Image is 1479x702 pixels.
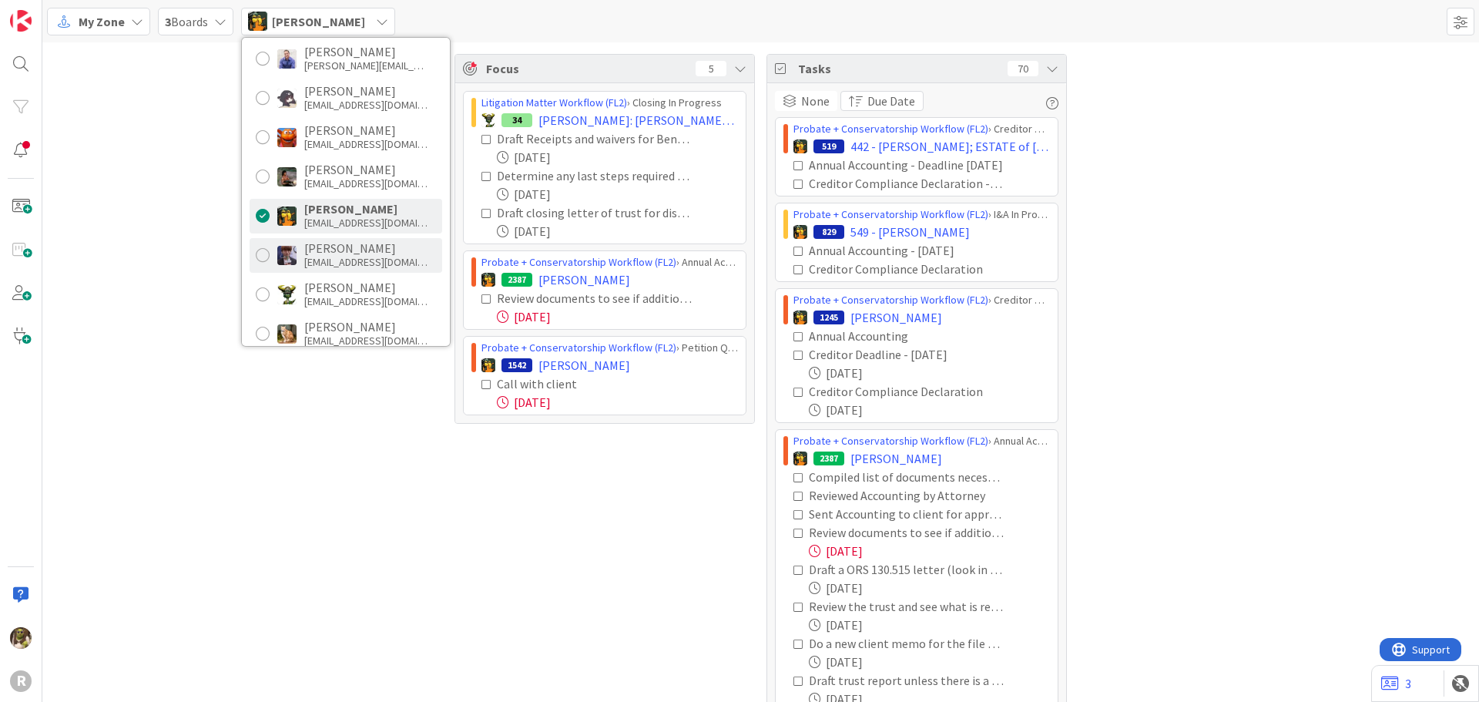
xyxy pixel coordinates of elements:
div: Draft trust report unless there is a requirement to provide a full accounting [809,671,1004,690]
div: [PERSON_NAME] [304,241,428,255]
div: [DATE] [497,222,738,240]
span: Tasks [798,59,1000,78]
img: KA [277,128,297,147]
div: Reviewed Accounting by Attorney [809,486,1004,505]
div: [DATE] [809,364,1050,382]
div: › Closing In Progress [481,95,738,111]
a: Litigation Matter Workflow (FL2) [481,96,627,109]
div: Creditor Compliance Declaration [809,260,1004,278]
button: Due Date [840,91,924,111]
a: Probate + Conservatorship Workflow (FL2) [793,122,988,136]
div: [DATE] [497,148,738,166]
div: [PERSON_NAME] [304,202,428,216]
div: Review documents to see if additional documents are needed [809,523,1004,542]
span: Boards [165,12,208,31]
div: Sent Accounting to client for approval and signature [809,505,1004,523]
div: [DATE] [809,616,1050,634]
img: DG [10,627,32,649]
div: [PERSON_NAME] [304,45,428,59]
span: [PERSON_NAME] [850,308,942,327]
div: 2387 [501,273,532,287]
div: 2387 [813,452,844,465]
div: 70 [1008,61,1038,76]
img: KN [277,89,297,108]
div: Do a new client memo for the file - doesn't have to be crazy, just a brief one [809,634,1004,653]
div: › Petition Queue [481,340,738,356]
div: Draft a ORS 130.515 letter (look in the [PERSON_NAME] matter for a good sample from SSJH law firm) [809,560,1004,579]
div: › Annual Accounting Queue [481,254,738,270]
a: 3 [1381,674,1411,693]
a: Probate + Conservatorship Workflow (FL2) [793,434,988,448]
div: 1542 [501,358,532,372]
div: Determine any last steps required for closing a trust [497,166,692,185]
img: MR [277,207,297,226]
div: [EMAIL_ADDRESS][DOMAIN_NAME] [304,294,428,308]
div: Review the trust and see what is required in terms of distribution an d any other responsibility ... [809,597,1004,616]
div: Creditor Deadline - [DATE] [809,345,997,364]
div: › Creditor Claim Waiting Period [793,121,1050,137]
div: [DATE] [809,542,1050,560]
img: MR [793,225,807,239]
div: [DATE] [497,185,738,203]
div: Annual Accounting [809,327,977,345]
img: MW [277,167,297,186]
img: MR [793,452,807,465]
img: NC [277,285,297,304]
span: [PERSON_NAME] [538,356,630,375]
div: Review documents to see if additional documents are needed [497,289,692,307]
div: 34 [501,113,532,127]
div: [DATE] [497,307,738,326]
div: [DATE] [809,579,1050,597]
div: Draft closing letter of trust for distribution once receipts received [497,203,692,222]
img: MR [481,273,495,287]
div: Draft Receipts and waivers for Beneficiaries of trust to sign [497,129,692,148]
div: › Annual Accounting Queue [793,433,1050,449]
img: ML [277,246,297,265]
div: [EMAIL_ADDRESS][DOMAIN_NAME] [304,176,428,190]
img: MR [248,12,267,31]
div: [PERSON_NAME] [304,320,428,334]
span: [PERSON_NAME] [272,12,365,31]
a: Probate + Conservatorship Workflow (FL2) [793,207,988,221]
img: Visit kanbanzone.com [10,10,32,32]
b: 3 [165,14,171,29]
span: Due Date [867,92,915,110]
div: Creditor Compliance Declaration [809,382,1004,401]
img: MR [793,139,807,153]
div: [PERSON_NAME] [304,84,428,98]
img: NC [481,113,495,127]
div: 5 [696,61,726,76]
div: [PERSON_NAME] [304,163,428,176]
img: SB [277,324,297,344]
div: Creditor Compliance Declaration - Deadline [DATE] [809,174,1004,193]
div: [EMAIL_ADDRESS][DOMAIN_NAME] [304,255,428,269]
span: None [801,92,830,110]
img: MR [481,358,495,372]
span: [PERSON_NAME]: [PERSON_NAME] [PERSON_NAME] [538,111,738,129]
div: [EMAIL_ADDRESS][DOMAIN_NAME] [304,137,428,151]
a: Probate + Conservatorship Workflow (FL2) [481,341,676,354]
img: MR [793,311,807,324]
div: R [10,670,32,692]
a: Probate + Conservatorship Workflow (FL2) [481,255,676,269]
div: [PERSON_NAME] [304,280,428,294]
div: [PERSON_NAME][EMAIL_ADDRESS][DOMAIN_NAME] [304,59,428,72]
div: 829 [813,225,844,239]
span: Support [32,2,70,21]
img: JG [277,49,297,69]
div: [DATE] [809,401,1050,419]
div: [PERSON_NAME] [304,123,428,137]
div: [DATE] [809,653,1050,671]
div: Call with client [497,375,656,393]
div: Annual Accounting - Deadline [DATE] [809,156,1004,174]
a: Probate + Conservatorship Workflow (FL2) [793,293,988,307]
div: › Creditor Claim Waiting Period [793,292,1050,308]
div: 519 [813,139,844,153]
div: Annual Accounting - [DATE] [809,241,1000,260]
div: [EMAIL_ADDRESS][DOMAIN_NAME] [304,216,428,230]
span: [PERSON_NAME] [538,270,630,289]
div: [EMAIL_ADDRESS][DOMAIN_NAME] [304,98,428,112]
span: Focus [486,59,683,78]
span: 549 - [PERSON_NAME] [850,223,970,241]
span: [PERSON_NAME] [850,449,942,468]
